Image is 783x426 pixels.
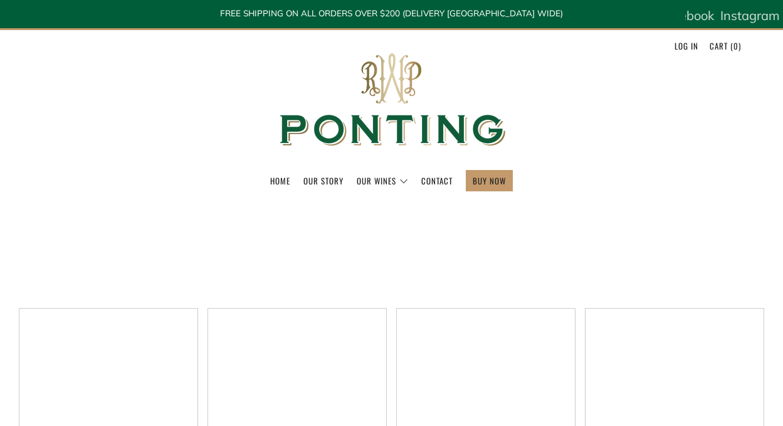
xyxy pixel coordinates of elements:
a: Log in [675,36,698,56]
a: Instagram [720,3,780,28]
a: Cart (0) [710,36,741,56]
a: BUY NOW [473,171,506,191]
img: Ponting Wines [266,30,517,170]
a: Our Wines [357,171,408,191]
span: Instagram [720,8,780,23]
span: Facebook [659,8,714,23]
a: Our Story [303,171,344,191]
a: Contact [421,171,453,191]
span: 0 [733,40,738,52]
a: Home [270,171,290,191]
a: Facebook [659,3,714,28]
